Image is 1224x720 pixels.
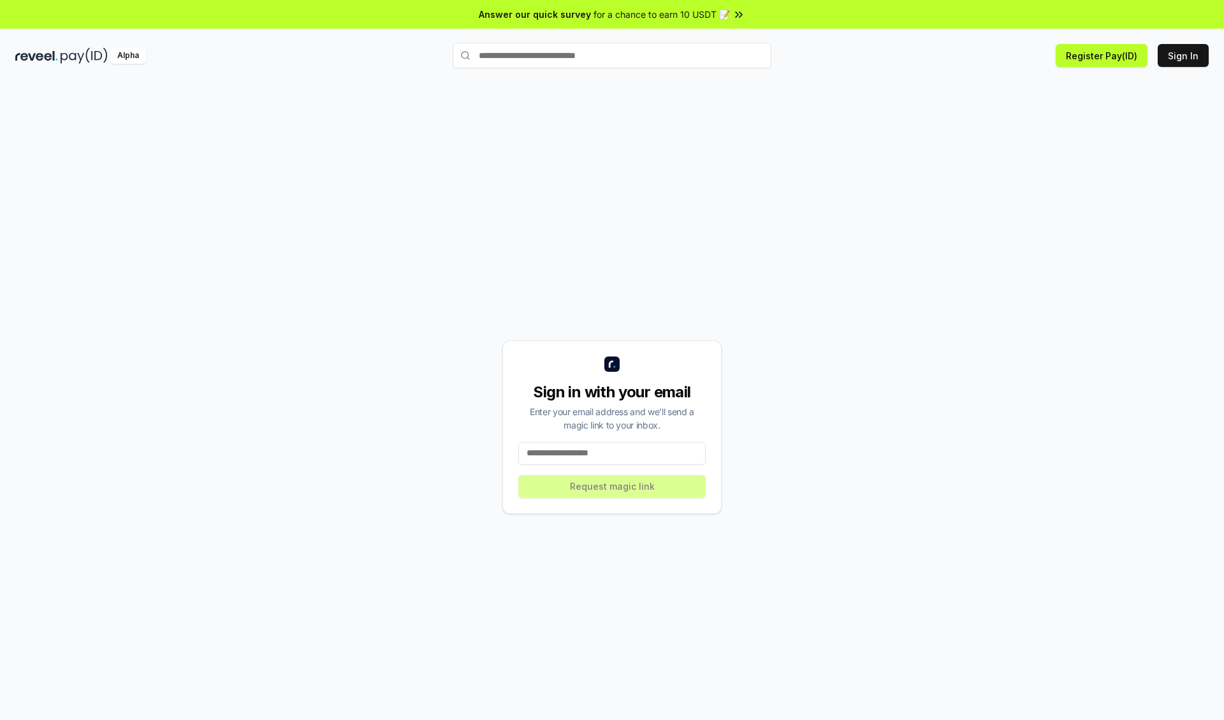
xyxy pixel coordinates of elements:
span: Answer our quick survey [479,8,591,21]
button: Sign In [1158,44,1209,67]
div: Enter your email address and we’ll send a magic link to your inbox. [518,405,706,432]
button: Register Pay(ID) [1056,44,1147,67]
div: Sign in with your email [518,382,706,402]
span: for a chance to earn 10 USDT 📝 [594,8,730,21]
img: reveel_dark [15,48,58,64]
img: logo_small [604,356,620,372]
div: Alpha [110,48,146,64]
img: pay_id [61,48,108,64]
